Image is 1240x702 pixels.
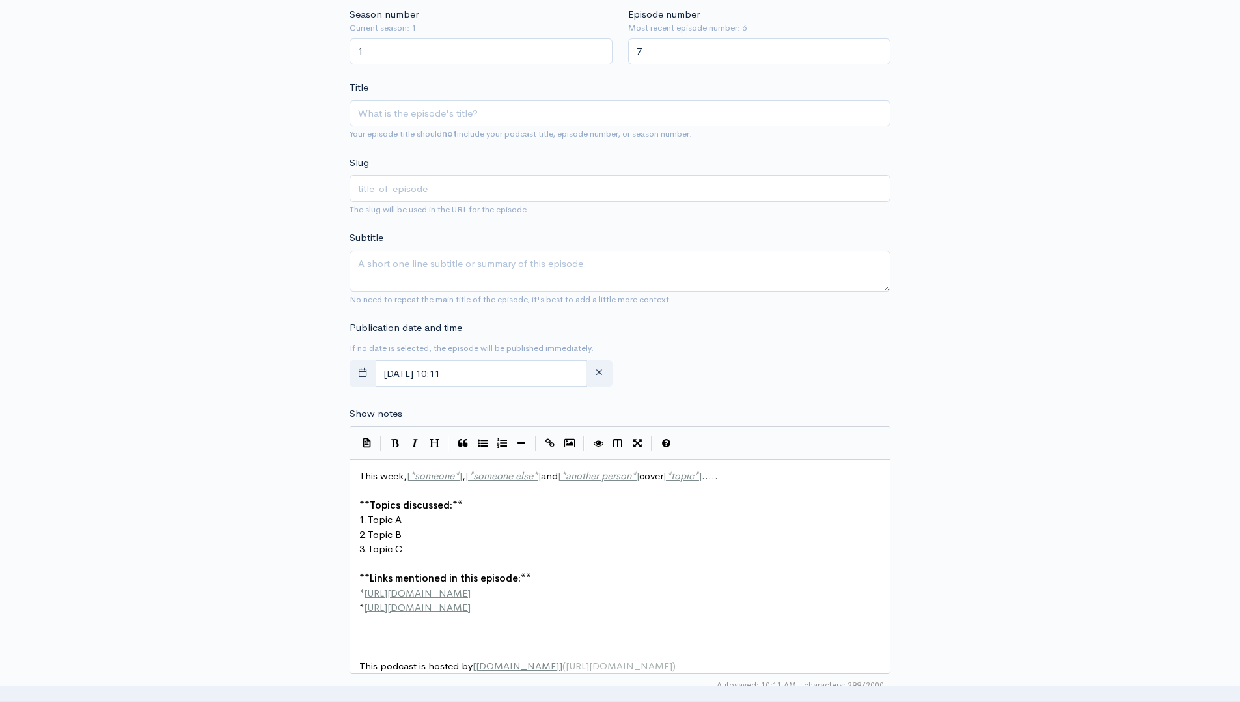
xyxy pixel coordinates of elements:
[473,470,533,482] span: someone else
[717,679,796,691] span: Autosaved: 10:11 AM
[370,499,452,511] span: Topics discussed:
[566,660,672,672] span: [URL][DOMAIN_NAME]
[359,542,368,555] span: 3.
[448,436,449,451] i: |
[405,434,424,453] button: Italic
[359,470,718,482] span: This week, , and cover .....
[350,21,613,35] small: Current season: 1
[350,175,890,202] input: title-of-episode
[473,660,476,672] span: [
[424,434,444,453] button: Heading
[473,434,492,453] button: Generic List
[656,434,676,453] button: Markdown Guide
[350,7,419,22] label: Season number
[350,38,613,65] input: Enter season number for this episode
[698,470,702,482] span: ]
[407,470,410,482] span: [
[350,128,692,139] small: Your episode title should include your podcast title, episode number, or season number.
[672,660,676,672] span: )
[804,679,884,691] span: 299/2000
[588,434,608,453] button: Toggle Preview
[350,156,369,171] label: Slug
[350,100,890,127] input: What is the episode's title?
[359,660,676,672] span: This podcast is hosted by
[368,528,402,541] span: Topic B
[364,601,471,613] span: [URL][DOMAIN_NAME]
[562,660,566,672] span: (
[476,660,559,672] span: [DOMAIN_NAME]
[540,434,560,453] button: Create Link
[671,470,694,482] span: topic
[566,470,631,482] span: another person
[385,434,405,453] button: Bold
[636,470,639,482] span: ]
[350,343,594,354] small: If no date is selected, the episode will be published immediately.
[359,513,368,526] span: 1.
[359,528,368,541] span: 2.
[380,436,381,451] i: |
[538,470,541,482] span: ]
[359,630,382,643] span: -----
[459,470,462,482] span: ]
[608,434,627,453] button: Toggle Side by Side
[465,470,469,482] span: [
[350,231,383,246] label: Subtitle
[370,572,521,584] span: Links mentioned in this episode:
[364,587,471,599] span: [URL][DOMAIN_NAME]
[628,21,891,35] small: Most recent episode number: 6
[663,470,667,482] span: [
[350,204,529,215] small: The slug will be used in the URL for the episode.
[628,7,700,22] label: Episode number
[368,542,402,555] span: Topic C
[492,434,512,453] button: Numbered List
[357,432,376,452] button: Insert Show Notes Template
[350,406,402,421] label: Show notes
[583,436,585,451] i: |
[560,434,579,453] button: Insert Image
[651,436,652,451] i: |
[415,470,454,482] span: someone
[559,660,562,672] span: ]
[453,434,473,453] button: Quote
[350,294,672,305] small: No need to repeat the main title of the episode, it's best to add a little more context.
[628,38,891,65] input: Enter episode number
[368,513,402,526] span: Topic A
[512,434,531,453] button: Insert Horizontal Line
[535,436,536,451] i: |
[586,360,613,387] button: clear
[350,80,368,95] label: Title
[558,470,561,482] span: [
[627,434,647,453] button: Toggle Fullscreen
[350,320,462,335] label: Publication date and time
[350,360,376,387] button: toggle
[442,128,457,139] strong: not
